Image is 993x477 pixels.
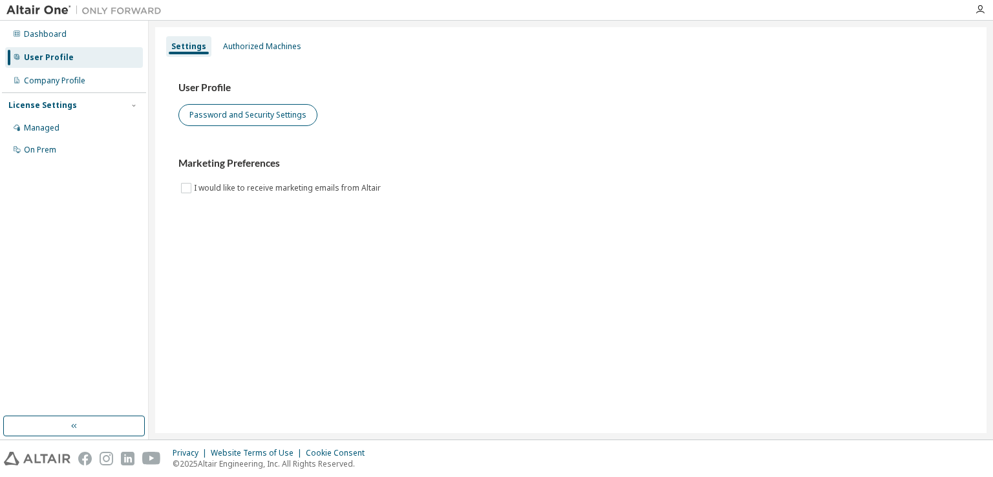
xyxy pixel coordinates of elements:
[121,452,134,465] img: linkedin.svg
[78,452,92,465] img: facebook.svg
[173,458,372,469] p: © 2025 Altair Engineering, Inc. All Rights Reserved.
[100,452,113,465] img: instagram.svg
[8,100,77,111] div: License Settings
[142,452,161,465] img: youtube.svg
[4,452,70,465] img: altair_logo.svg
[24,52,74,63] div: User Profile
[178,104,317,126] button: Password and Security Settings
[223,41,301,52] div: Authorized Machines
[171,41,206,52] div: Settings
[24,29,67,39] div: Dashboard
[178,81,963,94] h3: User Profile
[173,448,211,458] div: Privacy
[306,448,372,458] div: Cookie Consent
[6,4,168,17] img: Altair One
[24,145,56,155] div: On Prem
[211,448,306,458] div: Website Terms of Use
[24,76,85,86] div: Company Profile
[24,123,59,133] div: Managed
[178,157,963,170] h3: Marketing Preferences
[194,180,383,196] label: I would like to receive marketing emails from Altair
